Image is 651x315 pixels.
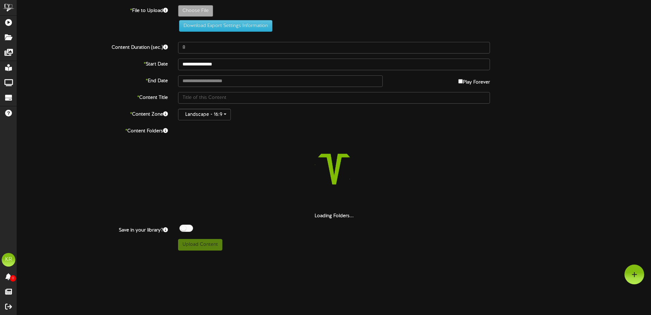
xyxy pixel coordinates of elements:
[10,275,16,282] span: 0
[178,239,222,251] button: Upload Content
[12,59,173,68] label: Start Date
[290,125,378,213] img: loading-spinner-5.png
[12,5,173,14] label: File to Upload
[12,109,173,118] label: Content Zone
[12,125,173,135] label: Content Folders
[179,20,272,32] button: Download Export Settings Information
[458,79,463,84] input: Play Forever
[458,75,490,86] label: Play Forever
[2,253,15,267] div: KR
[178,109,231,120] button: Landscape - 16:9
[178,92,490,104] input: Title of this Content
[12,75,173,85] label: End Date
[176,23,272,28] a: Download Export Settings Information
[12,92,173,101] label: Content Title
[12,225,173,234] label: Save in your library?
[12,42,173,51] label: Content Duration (sec.)
[315,213,354,219] strong: Loading Folders...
